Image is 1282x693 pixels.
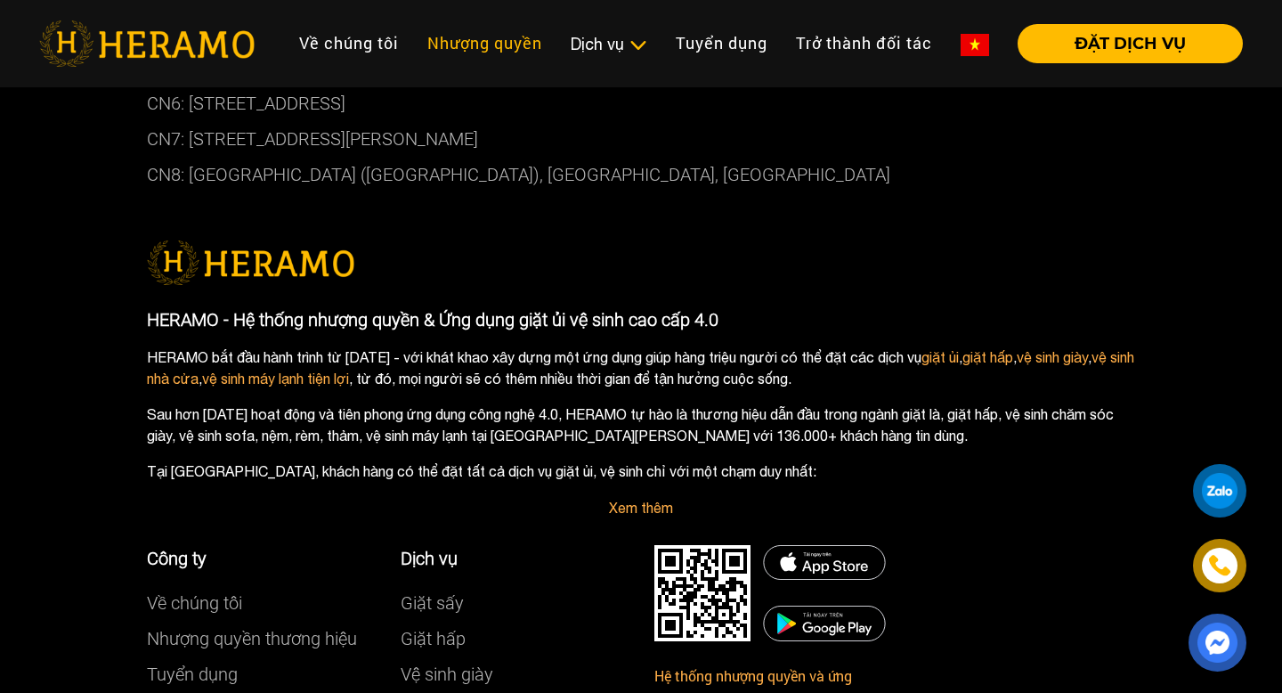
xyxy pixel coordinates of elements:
[401,545,628,572] p: Dịch vụ
[413,24,556,62] a: Nhượng quyền
[654,545,751,641] img: DMCA.com Protection Status
[629,37,647,54] img: subToggleIcon
[661,24,782,62] a: Tuyển dụng
[147,461,1135,482] p: Tại [GEOGRAPHIC_DATA], khách hàng có thể đặt tất cả dịch vụ giặt ủi, vệ sinh chỉ với một chạm duy...
[147,349,1134,387] a: vệ sinh nhà cửa
[147,306,1135,333] p: HERAMO - Hệ thống nhượng quyền & Ứng dụng giặt ủi vệ sinh cao cấp 4.0
[147,121,1135,157] p: CN7: [STREET_ADDRESS][PERSON_NAME]
[147,664,238,685] a: Tuyển dụng
[285,24,413,62] a: Về chúng tôi
[147,628,357,649] a: Nhượng quyền thương hiệu
[147,592,242,614] a: Về chúng tôi
[1018,24,1243,63] button: ĐẶT DỊCH VỤ
[401,628,466,649] a: Giặt hấp
[763,606,886,640] img: DMCA.com Protection Status
[147,86,1135,121] p: CN6: [STREET_ADDRESS]
[1208,554,1231,577] img: phone-icon
[147,346,1135,389] p: HERAMO bắt đầu hành trình từ [DATE] - với khát khao xây dựng một ứng dụng giúp hàng triệu người c...
[962,349,1013,365] a: giặt hấp
[609,500,673,516] a: Xem thêm
[1003,36,1243,52] a: ĐẶT DỊCH VỤ
[782,24,946,62] a: Trở thành đối tác
[401,664,493,685] a: Vệ sinh giày
[1196,542,1244,590] a: phone-icon
[39,20,255,67] img: heramo-logo.png
[401,592,464,614] a: Giặt sấy
[1017,349,1088,365] a: vệ sinh giày
[202,371,349,387] a: vệ sinh máy lạnh tiện lợi
[147,157,1135,192] p: CN8: [GEOGRAPHIC_DATA] ([GEOGRAPHIC_DATA]), [GEOGRAPHIC_DATA], [GEOGRAPHIC_DATA]
[147,241,354,285] img: logo
[961,34,989,56] img: vn-flag.png
[921,349,959,365] a: giặt ủi
[147,404,1135,446] p: Sau hơn [DATE] hoạt động và tiên phong ứng dụng công nghệ 4.0, HERAMO tự hào là thương hiệu dẫn đ...
[147,545,374,572] p: Công ty
[763,545,886,580] img: DMCA.com Protection Status
[571,32,647,56] div: Dịch vụ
